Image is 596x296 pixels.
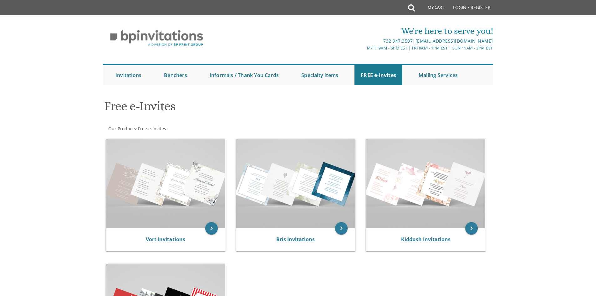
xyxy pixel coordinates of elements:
[295,65,344,85] a: Specialty Items
[236,139,355,228] img: Bris Invitations
[366,139,485,228] img: Kiddush Invitations
[414,1,449,16] a: My Cart
[138,126,166,132] span: Free e-Invites
[106,139,225,228] img: Vort Invitations
[233,25,493,37] div: We're here to serve you!
[103,25,210,51] img: BP Invitation Loft
[158,65,193,85] a: Benchers
[412,65,464,85] a: Mailing Services
[146,236,185,243] a: Vort Invitations
[354,65,402,85] a: FREE e-Invites
[137,126,166,132] a: Free e-Invites
[205,222,218,235] a: keyboard_arrow_right
[415,38,493,44] a: [EMAIL_ADDRESS][DOMAIN_NAME]
[335,222,348,235] a: keyboard_arrow_right
[103,126,298,132] div: :
[203,65,285,85] a: Informals / Thank You Cards
[108,126,136,132] a: Our Products
[465,222,478,235] a: keyboard_arrow_right
[104,99,359,118] h1: Free e-Invites
[401,236,451,243] a: Kiddush Invitations
[383,38,413,44] a: 732.947.3597
[233,37,493,45] div: |
[276,236,315,243] a: Bris Invitations
[109,65,148,85] a: Invitations
[233,45,493,51] div: M-Th 9am - 5pm EST | Fri 9am - 1pm EST | Sun 11am - 3pm EST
